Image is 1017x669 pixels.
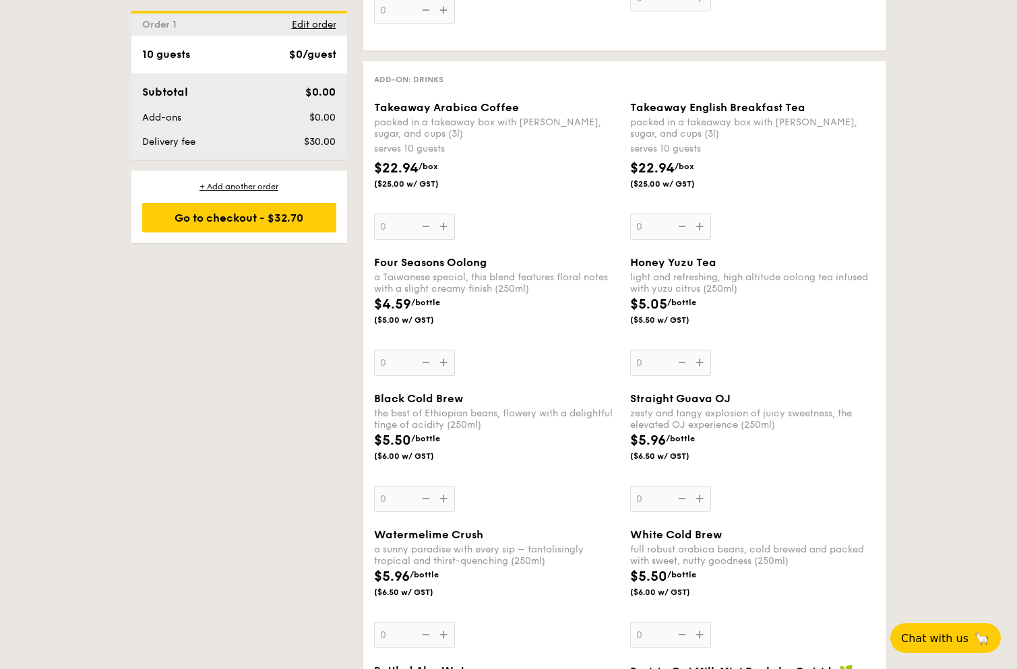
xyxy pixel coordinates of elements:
[142,203,336,232] div: Go to checkout - $32.70
[142,46,190,63] div: 10 guests
[142,19,182,30] span: Order 1
[289,46,336,63] div: $0/guest
[374,256,487,269] span: Four Seasons Oolong
[630,272,875,294] div: light and refreshing, high altitude oolong tea infused with yuzu citrus (250ml)
[630,160,675,177] span: $22.94
[374,101,519,114] span: Takeaway Arabica Coffee
[309,112,336,123] span: $0.00
[374,179,466,189] span: ($25.00 w/ GST)
[630,451,722,461] span: ($6.50 w/ GST)
[374,408,619,431] div: the best of Ethiopian beans, flowery with a delightful tinge of acidity (250ml)
[374,587,466,598] span: ($6.50 w/ GST)
[630,296,667,313] span: $5.05
[630,117,875,139] div: packed in a takeaway box with [PERSON_NAME], sugar, and cups (3l)
[410,570,439,579] span: /bottle
[142,86,188,98] span: Subtotal
[630,587,722,598] span: ($6.00 w/ GST)
[374,528,483,541] span: Watermelime Crush
[411,434,440,443] span: /bottle
[374,392,463,405] span: Black Cold Brew
[666,434,695,443] span: /bottle
[630,101,805,114] span: Takeaway English Breakfast Tea
[630,392,731,405] span: Straight Guava OJ
[292,19,336,30] span: Edit order
[374,75,443,84] span: Add-on: Drinks
[304,136,336,148] span: $30.00
[630,433,666,449] span: $5.96
[374,433,411,449] span: $5.50
[142,136,195,148] span: Delivery fee
[630,408,875,431] div: zesty and tangy explosion of juicy sweetness, the elevated OJ experience (250ml)
[142,112,181,123] span: Add-ons
[675,162,694,171] span: /box
[974,631,990,646] span: 🦙
[374,296,411,313] span: $4.59
[374,117,619,139] div: packed in a takeaway box with [PERSON_NAME], sugar, and cups (3l)
[630,179,722,189] span: ($25.00 w/ GST)
[630,528,722,541] span: White Cold Brew
[901,632,968,645] span: Chat with us
[890,623,1001,653] button: Chat with us🦙
[374,544,619,567] div: a sunny paradise with every sip – tantalisingly tropical and thirst-quenching (250ml)
[667,298,696,307] span: /bottle
[374,160,419,177] span: $22.94
[411,298,440,307] span: /bottle
[630,256,716,269] span: Honey Yuzu Tea
[305,86,336,98] span: $0.00
[419,162,438,171] span: /box
[374,272,619,294] div: a Taiwanese special, this blend features floral notes with a slight creamy finish (250ml)
[630,142,875,156] div: serves 10 guests
[630,544,875,567] div: full robust arabica beans, cold brewed and packed with sweet, nutty goodness (250ml)
[630,569,667,585] span: $5.50
[374,142,619,156] div: serves 10 guests
[667,570,696,579] span: /bottle
[630,315,722,325] span: ($5.50 w/ GST)
[374,315,466,325] span: ($5.00 w/ GST)
[142,181,336,192] div: + Add another order
[374,569,410,585] span: $5.96
[374,451,466,461] span: ($6.00 w/ GST)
